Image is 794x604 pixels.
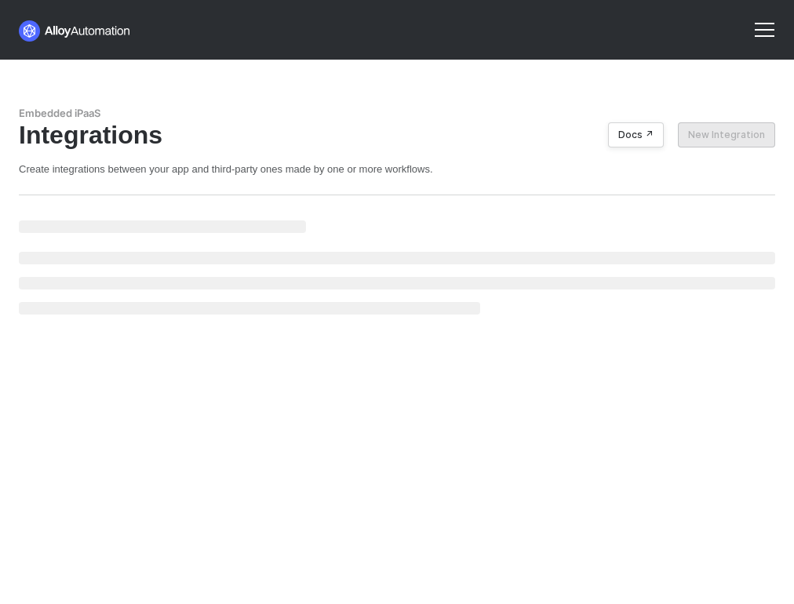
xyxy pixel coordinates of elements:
[618,129,654,141] div: Docs ↗
[19,162,775,176] div: Create integrations between your app and third-party ones made by one or more workflows.
[19,5,131,55] a: logo
[19,107,775,120] div: Embedded iPaaS
[19,20,131,42] img: logo
[19,120,775,150] div: Integrations
[678,122,775,147] button: New Integration
[608,122,664,147] button: Docs ↗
